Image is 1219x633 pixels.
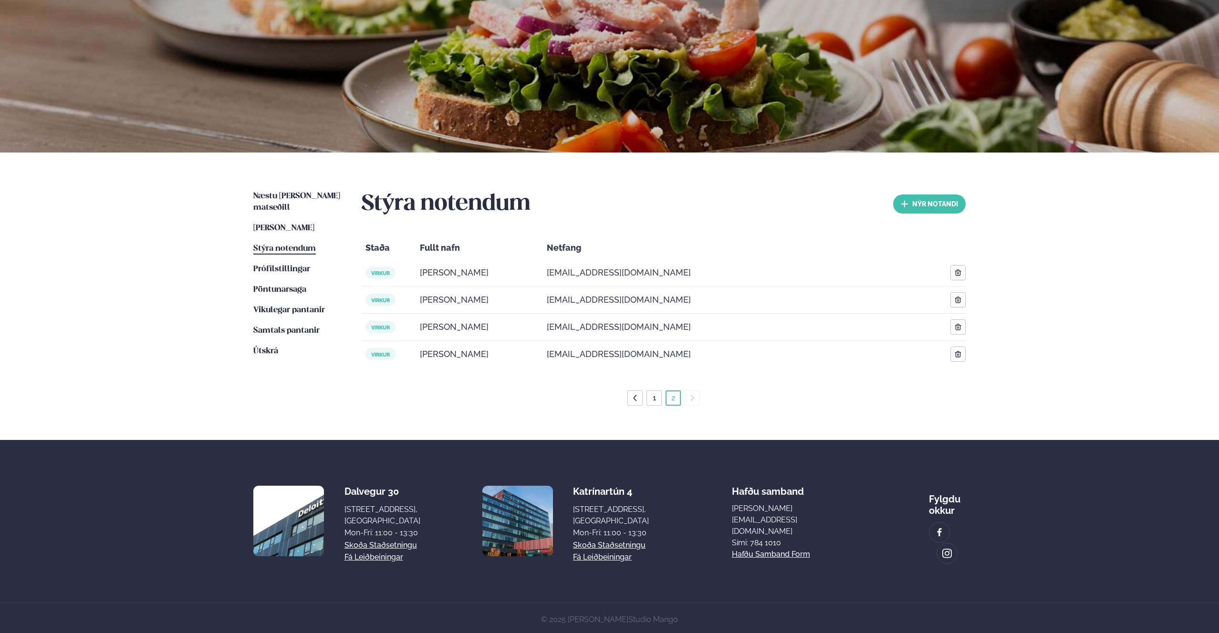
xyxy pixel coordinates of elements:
span: [EMAIL_ADDRESS][DOMAIN_NAME] [547,294,691,306]
div: [STREET_ADDRESS], [GEOGRAPHIC_DATA] [573,504,649,527]
div: Mon-Fri: 11:00 - 13:30 [573,527,649,539]
a: Pöntunarsaga [253,284,306,296]
span: [EMAIL_ADDRESS][DOMAIN_NAME] [547,348,691,360]
a: Skoða staðsetningu [344,540,417,551]
span: [EMAIL_ADDRESS][DOMAIN_NAME] [547,321,691,333]
a: Stýra notendum [253,243,316,255]
span: virkur [365,321,396,333]
p: Sími: 784 1010 [732,537,846,549]
span: Útskrá [253,347,278,355]
a: Vikulegar pantanir [253,305,325,316]
span: [PERSON_NAME] [420,267,489,278]
a: 1 [651,390,658,406]
img: image alt [934,527,945,538]
span: [PERSON_NAME] [420,294,489,306]
div: Staða [362,236,416,259]
div: Netfang [543,236,712,259]
span: © 2025 [PERSON_NAME] [541,615,678,624]
span: virkur [365,348,396,360]
span: virkur [365,294,396,306]
span: Samtals pantanir [253,327,320,335]
div: Katrínartún 4 [573,486,649,497]
div: Mon-Fri: 11:00 - 13:30 [344,527,420,539]
div: Dalvegur 30 [344,486,420,497]
img: image alt [482,486,553,556]
button: nýr Notandi [893,194,966,214]
span: [PERSON_NAME] [420,348,489,360]
span: Hafðu samband [732,478,804,497]
span: Næstu [PERSON_NAME] matseðill [253,192,340,212]
h2: Stýra notendum [362,191,531,217]
a: Studio Mango [628,615,678,624]
a: image alt [937,543,957,563]
a: Útskrá [253,346,278,357]
span: Vikulegar pantanir [253,306,325,314]
span: Prófílstillingar [253,265,310,273]
a: Prófílstillingar [253,264,310,275]
a: Samtals pantanir [253,325,320,337]
a: [PERSON_NAME] [253,223,314,234]
span: Pöntunarsaga [253,286,306,294]
span: [PERSON_NAME] [420,321,489,333]
span: [EMAIL_ADDRESS][DOMAIN_NAME] [547,267,691,278]
div: [STREET_ADDRESS], [GEOGRAPHIC_DATA] [344,504,420,527]
a: Skoða staðsetningu [573,540,646,551]
img: image alt [942,548,952,559]
div: Fullt nafn [416,236,543,259]
span: [PERSON_NAME] [253,224,314,232]
span: virkur [365,266,396,279]
a: Fá leiðbeiningar [344,551,403,563]
a: image alt [929,522,949,542]
img: image alt [253,486,324,556]
div: Fylgdu okkur [929,486,966,516]
span: Stýra notendum [253,245,316,253]
a: 2 [669,390,677,406]
a: Næstu [PERSON_NAME] matseðill [253,191,343,214]
a: Fá leiðbeiningar [573,551,632,563]
a: [PERSON_NAME][EMAIL_ADDRESS][DOMAIN_NAME] [732,503,846,537]
a: Hafðu samband form [732,549,810,560]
